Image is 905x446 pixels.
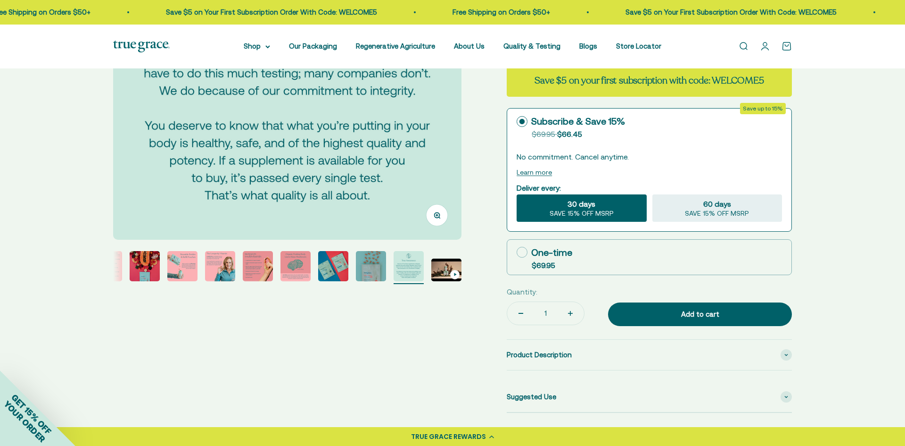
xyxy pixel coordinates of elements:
button: Add to cart [608,303,792,326]
button: Go to item 4 [130,251,160,284]
a: Our Packaging [289,42,337,50]
span: Suggested Use [507,391,556,403]
img: Daily Women's 50+ Multivitamin [356,251,386,281]
a: Regenerative Agriculture [356,42,435,50]
label: Quantity: [507,286,537,298]
button: Go to item 10 [356,251,386,284]
a: Store Locator [616,42,661,50]
summary: Suggested Use [507,382,792,412]
button: Increase quantity [557,302,584,325]
div: TRUE GRACE REWARDS [411,432,486,442]
span: Product Description [507,349,572,361]
img: When you opt for our refill pouches instead of buying a new bottle every time you buy supplements... [167,251,197,281]
div: Add to cart [627,309,773,320]
button: Go to item 7 [243,251,273,284]
button: Go to item 8 [280,251,311,284]
img: L-ergothioneine, an antioxidant known as 'the longevity vitamin', declines as we age and is limit... [205,251,235,281]
summary: Shop [244,41,270,52]
img: Daily Women's 50+ Multivitamin [318,251,348,281]
a: Quality & Testing [503,42,560,50]
span: YOUR ORDER [2,399,47,444]
a: Free Shipping on Orders $50+ [391,8,488,16]
summary: Product Description [507,340,792,370]
button: Go to item 6 [205,251,235,284]
img: Every lot of True Grace supplements undergoes extensive third-party testing. Regulation says we d... [394,251,424,281]
button: Go to item 11 [394,251,424,284]
button: Go to item 9 [318,251,348,284]
p: Buy it with [507,424,541,436]
button: Go to item 12 [431,259,461,284]
button: Decrease quantity [507,302,535,325]
p: Save $5 on Your First Subscription Order With Code: WELCOME5 [564,7,775,18]
span: GET 15% OFF [9,392,53,436]
a: Blogs [579,42,597,50]
p: Save $5 on Your First Subscription Order With Code: WELCOME5 [104,7,315,18]
img: - L-ergothioneine to support longevity* - CoQ10 for antioxidant support and heart health* - 150% ... [243,251,273,281]
img: Lion's Mane supports brain, nerve, and cognitive health.* Our extracts come exclusively from the ... [280,251,311,281]
img: Daily Women's 50+ Multivitamin [130,251,160,281]
button: Go to item 5 [167,251,197,284]
a: About Us [454,42,485,50]
strong: Save $5 on your first subscription with code: WELCOME5 [535,74,764,87]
